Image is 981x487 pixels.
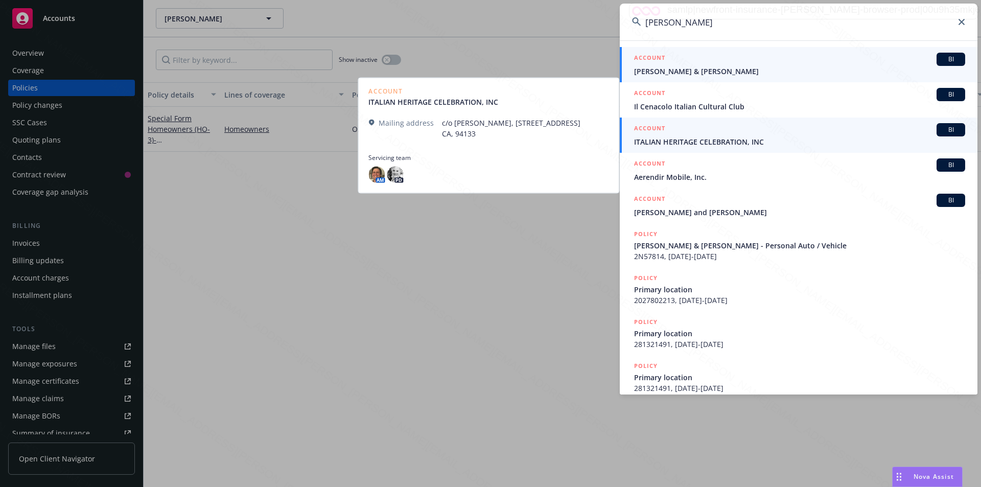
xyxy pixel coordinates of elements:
h5: POLICY [634,229,658,239]
span: 2027802213, [DATE]-[DATE] [634,295,965,306]
span: Aerendir Mobile, Inc. [634,172,965,182]
div: Drag to move [893,467,905,486]
a: POLICYPrimary location2027802213, [DATE]-[DATE] [620,267,977,311]
span: Primary location [634,284,965,295]
a: ACCOUNTBIAerendir Mobile, Inc. [620,153,977,188]
span: BI [941,160,961,170]
h5: POLICY [634,273,658,283]
a: POLICYPrimary location281321491, [DATE]-[DATE] [620,311,977,355]
button: Nova Assist [892,467,963,487]
span: Primary location [634,328,965,339]
a: POLICYPrimary location281321491, [DATE]-[DATE] [620,355,977,399]
span: Nova Assist [914,472,954,481]
span: 281321491, [DATE]-[DATE] [634,383,965,393]
h5: POLICY [634,361,658,371]
span: [PERSON_NAME] & [PERSON_NAME] - Personal Auto / Vehicle [634,240,965,251]
h5: ACCOUNT [634,194,665,206]
input: Search... [620,4,977,40]
a: POLICY[PERSON_NAME] & [PERSON_NAME] - Personal Auto / Vehicle2N57814, [DATE]-[DATE] [620,223,977,267]
span: 281321491, [DATE]-[DATE] [634,339,965,350]
h5: ACCOUNT [634,158,665,171]
span: BI [941,90,961,99]
span: BI [941,55,961,64]
h5: ACCOUNT [634,53,665,65]
a: ACCOUNTBI[PERSON_NAME] & [PERSON_NAME] [620,47,977,82]
span: ITALIAN HERITAGE CELEBRATION, INC [634,136,965,147]
span: [PERSON_NAME] & [PERSON_NAME] [634,66,965,77]
span: BI [941,196,961,205]
h5: ACCOUNT [634,88,665,100]
span: BI [941,125,961,134]
a: ACCOUNTBI[PERSON_NAME] and [PERSON_NAME] [620,188,977,223]
span: [PERSON_NAME] and [PERSON_NAME] [634,207,965,218]
h5: ACCOUNT [634,123,665,135]
a: ACCOUNTBIIl Cenacolo Italian Cultural Club [620,82,977,118]
h5: POLICY [634,317,658,327]
span: 2N57814, [DATE]-[DATE] [634,251,965,262]
span: Primary location [634,372,965,383]
a: ACCOUNTBIITALIAN HERITAGE CELEBRATION, INC [620,118,977,153]
span: Il Cenacolo Italian Cultural Club [634,101,965,112]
